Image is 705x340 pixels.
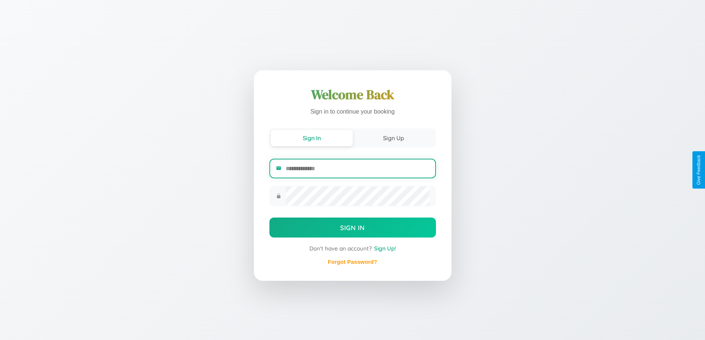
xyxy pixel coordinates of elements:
[374,245,396,252] span: Sign Up!
[269,86,436,104] h1: Welcome Back
[269,245,436,252] div: Don't have an account?
[269,107,436,117] p: Sign in to continue your booking
[271,130,353,146] button: Sign In
[328,259,377,265] a: Forgot Password?
[696,155,701,185] div: Give Feedback
[269,218,436,238] button: Sign In
[353,130,434,146] button: Sign Up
